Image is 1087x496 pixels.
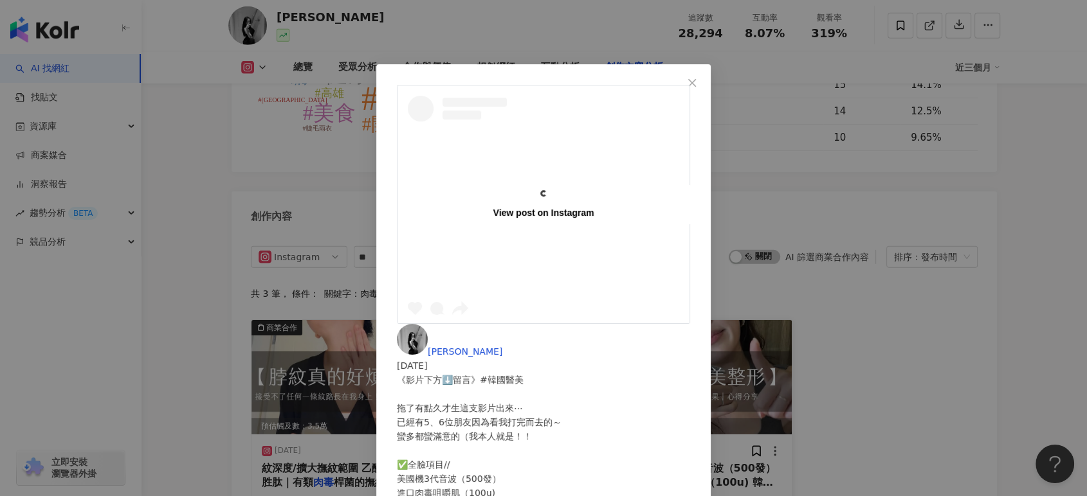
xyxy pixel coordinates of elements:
div: [DATE] [397,359,690,373]
img: KOL Avatar [397,324,428,355]
a: View post on Instagram [397,85,690,323]
div: View post on Instagram [493,207,594,218]
span: [PERSON_NAME] [428,346,502,357]
button: Close [679,70,705,96]
a: KOL Avatar[PERSON_NAME] [397,346,502,357]
span: close [687,78,697,88]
